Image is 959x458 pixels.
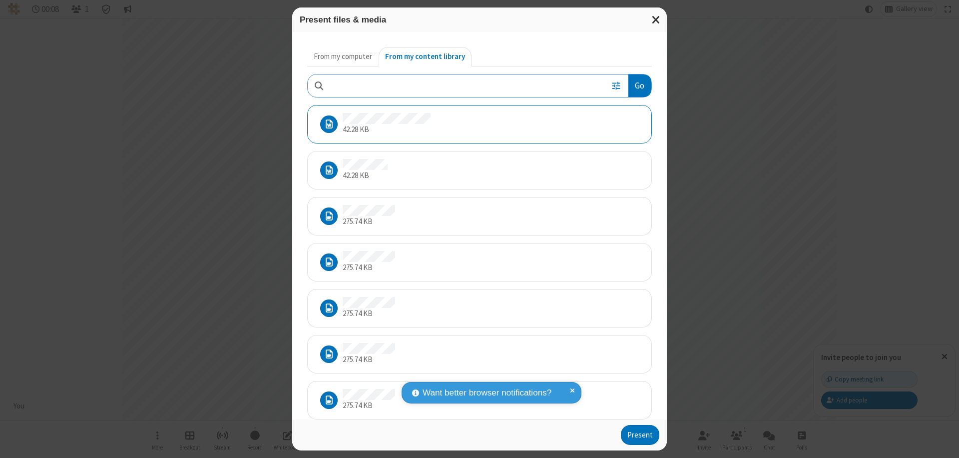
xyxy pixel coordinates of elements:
[646,7,667,32] button: Close modal
[343,216,395,227] p: 275.74 KB
[300,15,659,24] h3: Present files & media
[343,400,395,411] p: 275.74 KB
[343,308,395,319] p: 275.74 KB
[379,47,472,67] button: From my content library
[343,170,388,181] p: 42.28 KB
[621,425,659,445] button: Present
[343,262,395,273] p: 275.74 KB
[343,354,395,365] p: 275.74 KB
[423,386,551,399] span: Want better browser notifications?
[307,47,379,67] button: From my computer
[628,74,651,97] button: Go
[343,124,431,135] p: 42.28 KB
